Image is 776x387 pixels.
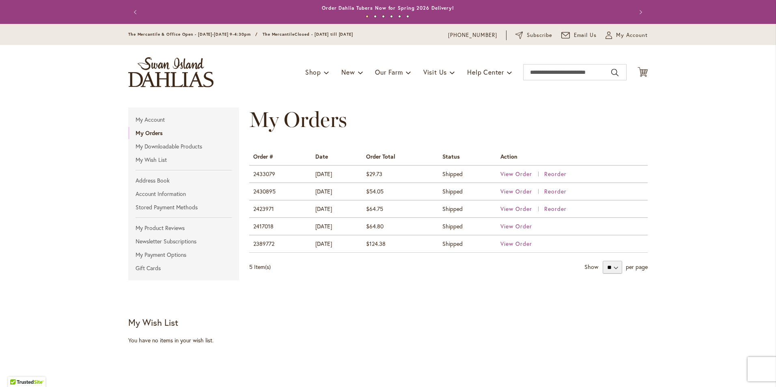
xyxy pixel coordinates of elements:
[128,174,239,187] a: Address Book
[128,154,239,166] a: My Wish List
[561,31,597,39] a: Email Us
[128,127,239,139] strong: My Orders
[438,166,496,183] td: Shipped
[249,200,311,218] td: 2423971
[527,31,552,39] span: Subscribe
[606,31,648,39] button: My Account
[496,148,648,165] th: Action
[366,222,384,230] span: $64.80
[249,235,311,253] td: 2389772
[366,240,386,247] span: $124.38
[406,15,409,18] button: 6 of 6
[128,140,239,153] a: My Downloadable Products
[311,200,362,218] td: [DATE]
[438,218,496,235] td: Shipped
[500,170,532,178] span: View Order
[438,148,496,165] th: Status
[544,205,567,213] a: Reorder
[366,15,369,18] button: 1 of 6
[515,31,552,39] a: Subscribe
[574,31,597,39] span: Email Us
[500,205,543,213] a: View Order
[398,15,401,18] button: 5 of 6
[128,249,239,261] a: My Payment Options
[295,32,353,37] span: Closed - [DATE] till [DATE]
[544,187,567,195] a: Reorder
[500,187,532,195] span: View Order
[390,15,393,18] button: 4 of 6
[375,68,403,76] span: Our Farm
[366,187,384,195] span: $54.05
[341,68,355,76] span: New
[128,57,213,87] a: store logo
[249,107,347,132] span: My Orders
[500,222,532,230] a: View Order
[311,218,362,235] td: [DATE]
[448,31,497,39] a: [PHONE_NUMBER]
[305,68,321,76] span: Shop
[632,4,648,20] button: Next
[500,205,532,213] span: View Order
[382,15,385,18] button: 3 of 6
[438,183,496,200] td: Shipped
[311,166,362,183] td: [DATE]
[322,5,454,11] a: Order Dahlia Tubers Now for Spring 2026 Delivery!
[423,68,447,76] span: Visit Us
[128,222,239,234] a: My Product Reviews
[128,316,178,328] strong: My Wish List
[128,114,239,126] a: My Account
[500,170,543,178] a: View Order
[128,235,239,247] a: Newsletter Subscriptions
[374,15,377,18] button: 2 of 6
[249,263,271,271] span: 5 Item(s)
[128,336,244,344] div: You have no items in your wish list.
[366,205,383,213] span: $64.75
[128,4,144,20] button: Previous
[366,170,382,178] span: $29.73
[128,262,239,274] a: Gift Cards
[584,263,598,271] strong: Show
[311,148,362,165] th: Date
[249,148,311,165] th: Order #
[311,183,362,200] td: [DATE]
[544,170,567,178] a: Reorder
[311,235,362,253] td: [DATE]
[438,235,496,253] td: Shipped
[249,218,311,235] td: 2417018
[128,32,295,37] span: The Mercantile & Office Open - [DATE]-[DATE] 9-4:30pm / The Mercantile
[626,263,648,271] span: per page
[616,31,648,39] span: My Account
[500,240,532,247] a: View Order
[500,187,543,195] a: View Order
[467,68,504,76] span: Help Center
[438,200,496,218] td: Shipped
[362,148,438,165] th: Order Total
[249,166,311,183] td: 2433079
[249,183,311,200] td: 2430895
[128,201,239,213] a: Stored Payment Methods
[128,188,239,200] a: Account Information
